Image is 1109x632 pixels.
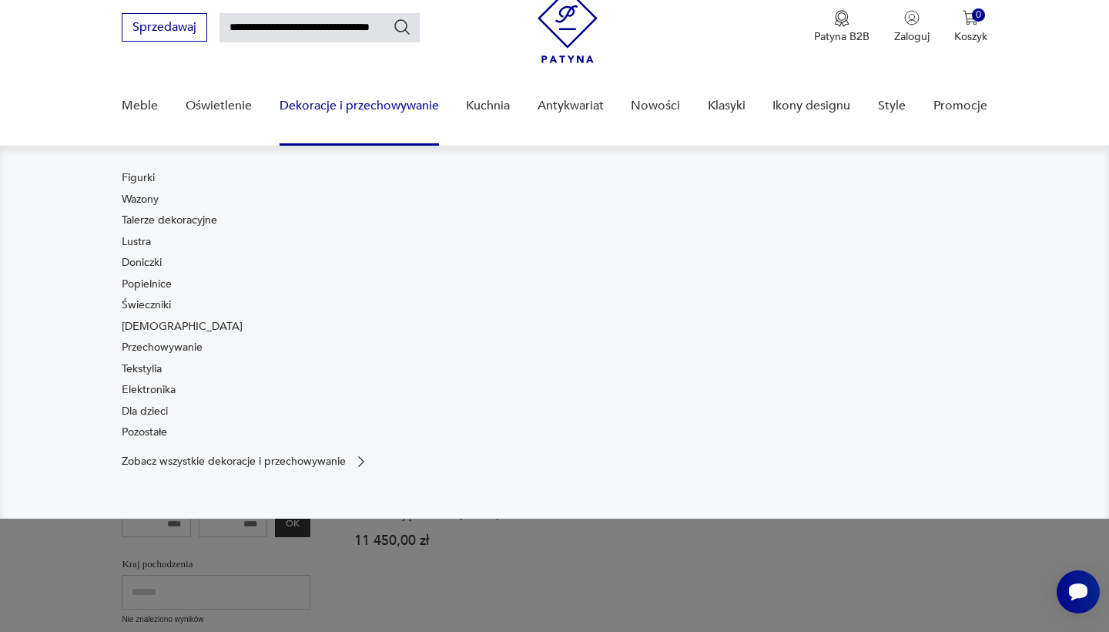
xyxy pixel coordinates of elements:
[122,454,369,469] a: Zobacz wszystkie dekoracje i przechowywanie
[122,23,207,34] a: Sprzedawaj
[834,10,849,27] img: Ikona medalu
[393,18,411,36] button: Szukaj
[122,277,172,292] a: Popielnice
[814,29,869,44] p: Patyna B2B
[894,10,930,44] button: Zaloguj
[972,8,985,22] div: 0
[122,298,171,313] a: Świeczniki
[562,170,987,469] img: cfa44e985ea346226f89ee8969f25989.jpg
[122,404,168,419] a: Dla dzieci
[280,76,439,136] a: Dekoracje i przechowywanie
[122,340,203,355] a: Przechowywanie
[538,76,604,136] a: Antykwariat
[122,76,158,136] a: Meble
[814,10,869,44] a: Ikona medaluPatyna B2B
[122,456,346,466] p: Zobacz wszystkie dekoracje i przechowywanie
[1057,570,1100,614] iframe: Smartsupp widget button
[954,29,987,44] p: Koszyk
[122,319,243,334] a: [DEMOGRAPHIC_DATA]
[894,29,930,44] p: Zaloguj
[122,425,167,440] a: Pozostałe
[708,76,745,136] a: Klasyki
[904,10,920,25] img: Ikonka użytkownika
[122,13,207,42] button: Sprzedawaj
[122,192,159,207] a: Wazony
[772,76,850,136] a: Ikony designu
[963,10,978,25] img: Ikona koszyka
[122,213,217,228] a: Talerze dekoracyjne
[814,10,869,44] button: Patyna B2B
[878,76,906,136] a: Style
[631,76,680,136] a: Nowości
[186,76,252,136] a: Oświetlenie
[933,76,987,136] a: Promocje
[122,361,162,377] a: Tekstylia
[122,255,162,271] a: Doniczki
[122,234,151,250] a: Lustra
[122,170,155,186] a: Figurki
[466,76,510,136] a: Kuchnia
[122,382,176,398] a: Elektronika
[954,10,987,44] button: 0Koszyk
